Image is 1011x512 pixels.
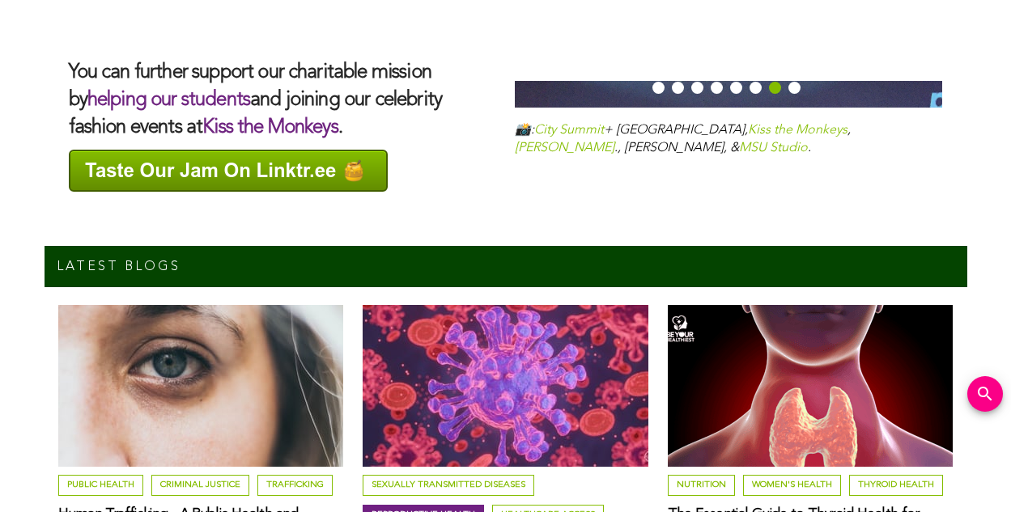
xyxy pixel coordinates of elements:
img: Taste Our Jam On Linktr.ee [69,150,388,192]
a: Thyroid health [849,475,943,496]
p: 📸: + [GEOGRAPHIC_DATA], , ., [PERSON_NAME], & . [515,117,943,158]
a: Nutrition [668,475,735,496]
button: 2 of 8 [672,82,684,94]
a: helping our students [87,91,250,110]
img: human-trafficking-a-public-health-and-criminal-justice-perspective [58,305,343,467]
button: 7 of 8 [769,82,781,94]
a: Kiss the Monkeys [202,118,338,138]
a: Sexually Transmitted Diseases [363,475,534,496]
a: MSU Studio [739,142,808,154]
button: 3 of 8 [691,82,703,94]
a: criminal justice [151,475,249,496]
button: 1 of 8 [652,82,665,94]
a: Public Health [58,475,143,496]
button: 5 of 8 [730,82,742,94]
button: 6 of 8 [750,82,762,94]
h3: You can further support our charitable mission by and joining our celebrity fashion events at . [69,60,465,142]
a: [PERSON_NAME] [515,142,614,154]
a: trafficking [257,475,333,496]
iframe: Chat Widget [930,434,1011,512]
a: Kiss the Monkeys [748,124,847,137]
a: Women's Health [743,475,841,496]
img: epidemiological-trends-and-risk-factors-associated-with-the-global-resurgence-of-sexually-transmi... [363,305,648,467]
img: the-essential-guide-to-thyroid-health-for-every-women [668,305,953,467]
button: 8 of 8 [788,82,801,94]
button: 4 of 8 [711,82,723,94]
h2: LATEST BLOGS [57,258,181,275]
a: City Summit [534,124,604,137]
